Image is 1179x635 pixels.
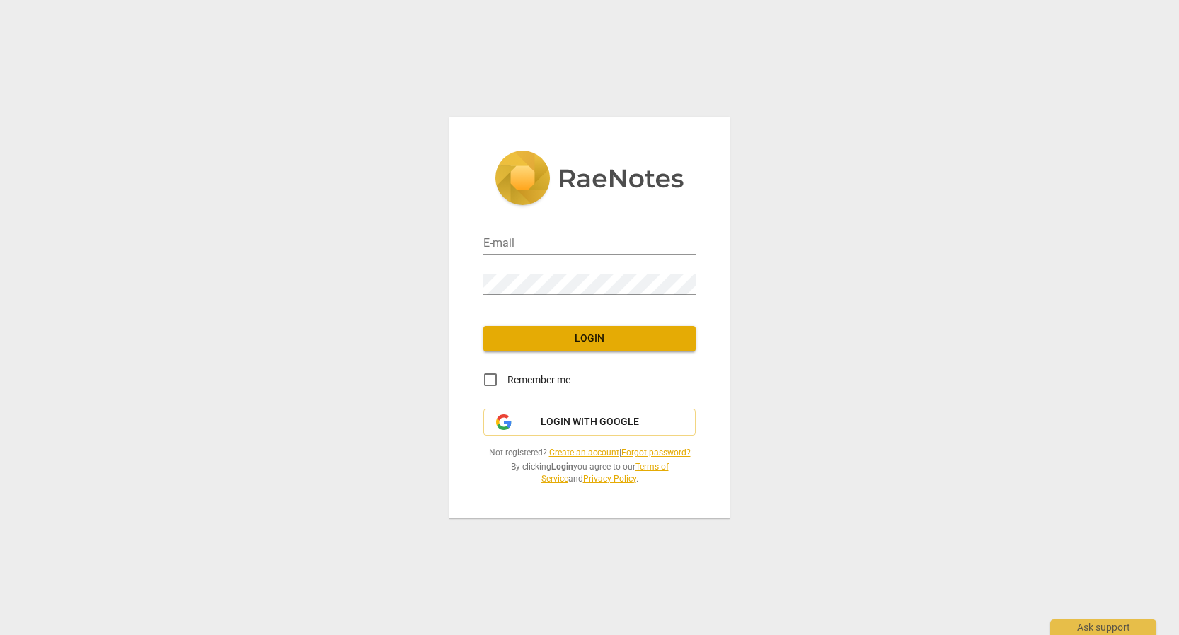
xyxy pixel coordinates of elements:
a: Forgot password? [621,448,691,458]
button: Login with Google [483,409,696,436]
span: Remember me [507,373,570,388]
button: Login [483,326,696,351]
b: Login [551,462,573,472]
img: 5ac2273c67554f335776073100b6d88f.svg [495,151,684,209]
a: Privacy Policy [583,474,636,484]
span: By clicking you agree to our and . [483,461,696,484]
a: Terms of Service [541,462,669,484]
span: Login [495,332,684,346]
span: Login with Google [541,415,639,429]
a: Create an account [549,448,619,458]
div: Ask support [1050,619,1156,635]
span: Not registered? | [483,447,696,459]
